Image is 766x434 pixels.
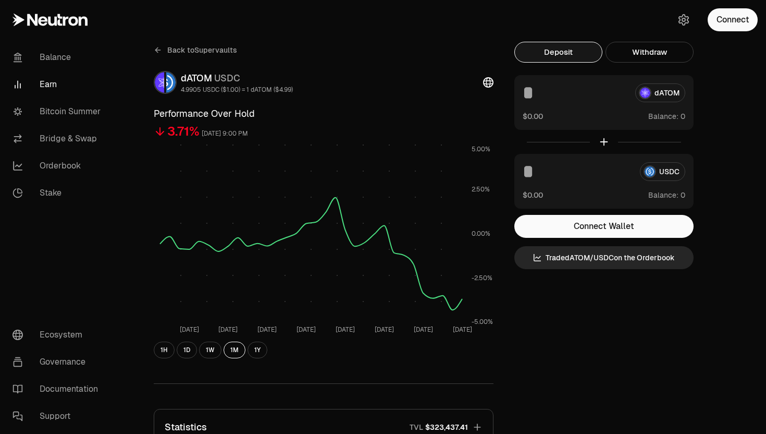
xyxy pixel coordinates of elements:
[414,325,433,334] tspan: [DATE]
[4,98,113,125] a: Bitcoin Summer
[472,274,492,282] tspan: -2.50%
[155,72,164,93] img: dATOM Logo
[606,42,694,63] button: Withdraw
[181,86,293,94] div: 4.9905 USDC ($1.00) = 1 dATOM ($4.99)
[154,106,493,121] h3: Performance Over Hold
[648,190,678,200] span: Balance:
[214,72,240,84] span: USDC
[4,179,113,207] a: Stake
[375,325,394,334] tspan: [DATE]
[425,422,468,432] span: $323,437.41
[167,123,200,140] div: 3.71%
[154,42,237,58] a: Back toSupervaults
[4,44,113,71] a: Balance
[472,185,490,194] tspan: 2.50%
[180,325,199,334] tspan: [DATE]
[336,325,355,334] tspan: [DATE]
[4,348,113,376] a: Governance
[296,325,316,334] tspan: [DATE]
[154,342,175,358] button: 1H
[708,8,758,31] button: Connect
[410,422,423,432] p: TVL
[472,230,490,238] tspan: 0.00%
[514,215,694,238] button: Connect Wallet
[166,72,176,93] img: USDC Logo
[218,325,238,334] tspan: [DATE]
[177,342,197,358] button: 1D
[199,342,221,358] button: 1W
[4,321,113,348] a: Ecosystem
[4,403,113,430] a: Support
[181,71,293,86] div: dATOM
[4,376,113,403] a: Documentation
[4,71,113,98] a: Earn
[514,246,694,269] a: TradedATOM/USDCon the Orderbook
[472,318,493,326] tspan: -5.00%
[523,111,543,122] button: $0.00
[167,45,237,55] span: Back to Supervaults
[472,145,490,153] tspan: 5.00%
[248,342,267,358] button: 1Y
[4,152,113,179] a: Orderbook
[514,42,602,63] button: Deposit
[523,189,543,200] button: $0.00
[453,325,472,334] tspan: [DATE]
[648,111,678,122] span: Balance:
[224,342,245,358] button: 1M
[202,128,248,140] div: [DATE] 9:00 PM
[4,125,113,152] a: Bridge & Swap
[257,325,277,334] tspan: [DATE]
